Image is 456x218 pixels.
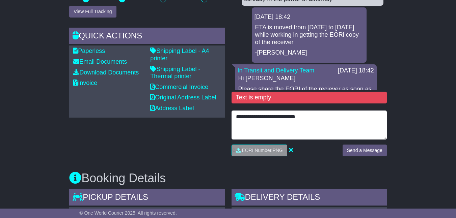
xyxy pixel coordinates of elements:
[150,66,200,80] a: Shipping Label - Thermal printer
[73,80,97,86] a: Invoice
[238,86,373,107] p: Please share the EORI of the reciever as soon as possible, this is needed to clear the import shi...
[79,210,177,216] span: © One World Courier 2025. All rights reserved.
[150,94,216,101] a: Original Address Label
[338,67,374,74] div: [DATE] 18:42
[150,48,209,62] a: Shipping Label - A4 printer
[150,105,194,112] a: Address Label
[69,28,224,46] div: Quick Actions
[73,69,139,76] a: Download Documents
[73,48,105,54] a: Paperless
[73,58,127,65] a: Email Documents
[69,189,224,207] div: Pickup Details
[238,75,373,82] p: Hi [PERSON_NAME]
[232,189,387,207] div: Delivery Details
[150,84,208,90] a: Commercial Invoice
[69,6,116,18] button: View Full Tracking
[255,24,363,46] p: ETA is moved from [DATE] to [DATE] while working in getting the EORi copy of the receiver
[255,49,363,57] p: -[PERSON_NAME]
[238,67,315,74] a: In Transit and Delivery Team
[343,145,387,156] button: Send a Message
[232,92,387,104] div: Text is empty
[69,172,387,185] h3: Booking Details
[254,13,364,21] div: [DATE] 18:42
